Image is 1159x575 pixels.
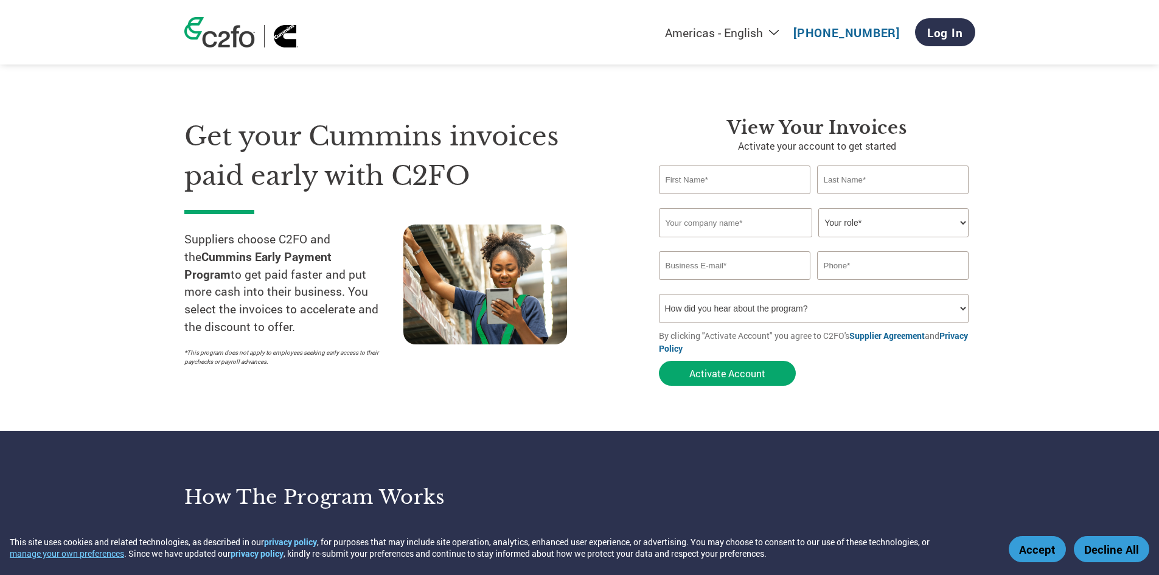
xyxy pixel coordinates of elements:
a: Supplier Agreement [849,330,925,341]
input: Invalid Email format [659,251,811,280]
input: Phone* [817,251,969,280]
div: Inavlid Phone Number [817,281,969,289]
div: Invalid first name or first name is too long [659,195,811,203]
p: *This program does not apply to employees seeking early access to their paychecks or payroll adva... [184,348,391,366]
button: Decline All [1074,536,1149,562]
div: This site uses cookies and related technologies, as described in our , for purposes that may incl... [10,536,991,559]
a: [PHONE_NUMBER] [793,25,900,40]
select: Title/Role [818,208,969,237]
input: Your company name* [659,208,812,237]
button: Accept [1009,536,1066,562]
strong: Cummins Early Payment Program [184,249,332,282]
button: Activate Account [659,361,796,386]
img: supply chain worker [403,225,567,344]
a: Privacy Policy [659,330,968,354]
div: Invalid last name or last name is too long [817,195,969,203]
h1: Get your Cummins invoices paid early with C2FO [184,117,622,195]
h3: View Your Invoices [659,117,975,139]
div: Inavlid Email Address [659,281,811,289]
p: By clicking "Activate Account" you agree to C2FO's and [659,329,975,355]
input: First Name* [659,166,811,194]
div: Invalid company name or company name is too long [659,239,969,246]
img: Cummins [274,25,298,47]
a: privacy policy [231,548,284,559]
p: Activate your account to get started [659,139,975,153]
a: Log In [915,18,975,46]
button: manage your own preferences [10,548,124,559]
input: Last Name* [817,166,969,194]
p: Suppliers choose C2FO and the to get paid faster and put more cash into their business. You selec... [184,231,403,336]
img: c2fo logo [184,17,255,47]
a: privacy policy [264,536,317,548]
h3: How the program works [184,485,565,509]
